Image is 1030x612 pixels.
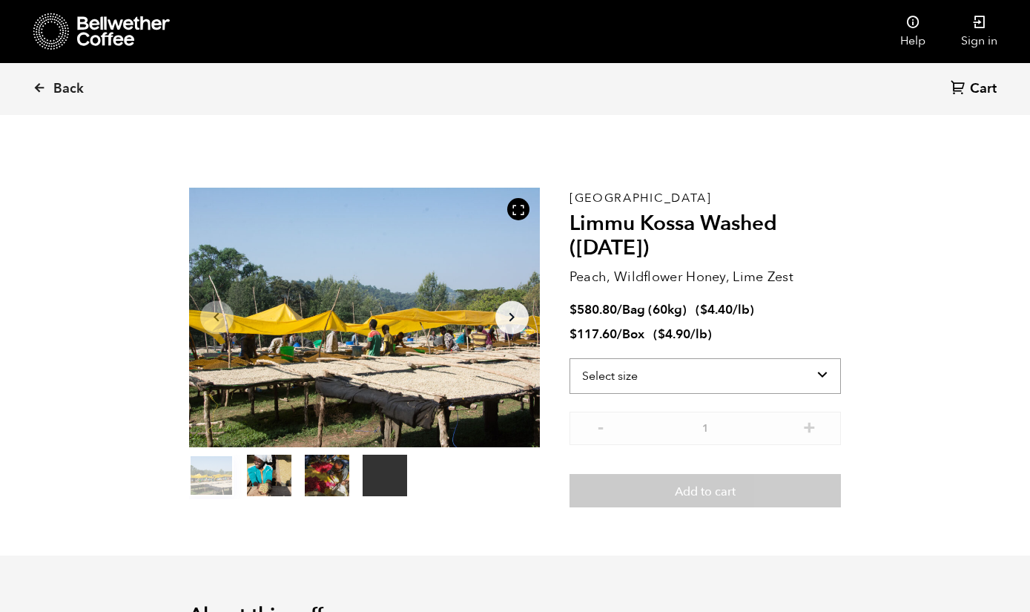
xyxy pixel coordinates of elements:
span: Back [53,80,84,98]
button: - [592,419,610,434]
span: / [617,326,622,343]
span: /lb [733,301,750,318]
span: $ [700,301,707,318]
span: Cart [970,80,997,98]
span: /lb [690,326,707,343]
span: ( ) [653,326,712,343]
span: $ [570,301,577,318]
span: Bag (60kg) [622,301,687,318]
button: Add to cart [570,474,842,508]
span: ( ) [696,301,754,318]
h2: Limmu Kossa Washed ([DATE]) [570,211,842,261]
p: Peach, Wildflower Honey, Lime Zest [570,267,842,287]
span: / [617,301,622,318]
video: Your browser does not support the video tag. [363,455,407,496]
a: Cart [951,79,1000,99]
span: Box [622,326,644,343]
span: $ [570,326,577,343]
bdi: 4.90 [658,326,690,343]
bdi: 117.60 [570,326,617,343]
bdi: 580.80 [570,301,617,318]
button: + [800,419,819,434]
bdi: 4.40 [700,301,733,318]
span: $ [658,326,665,343]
